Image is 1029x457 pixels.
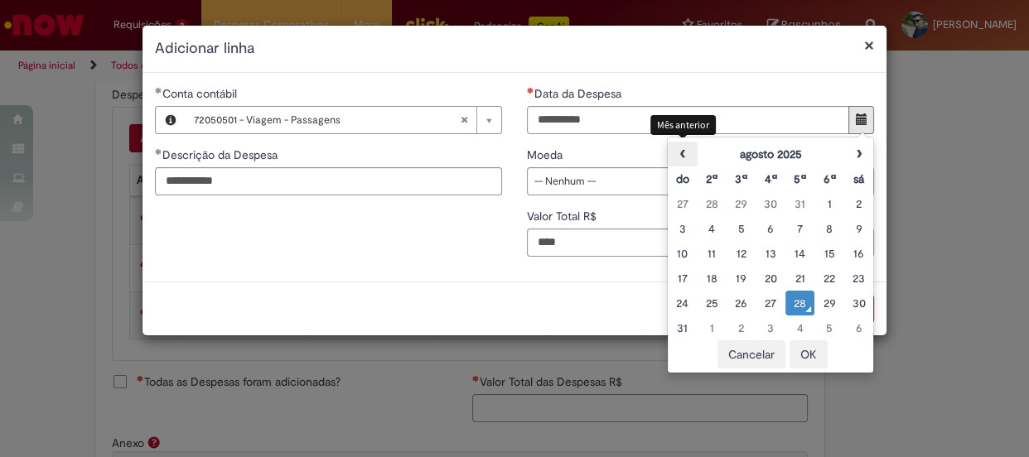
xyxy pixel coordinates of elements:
span: Obrigatório Preenchido [155,148,162,155]
a: 72050501 - Viagem - PassagensLimpar campo Conta contábil [186,107,501,133]
div: 04 September 2025 Thursday [790,320,810,336]
input: Descrição da Despesa [155,167,502,195]
div: 03 September 2025 Wednesday [760,320,780,336]
th: Segunda-feira [698,166,727,191]
th: Terça-feira [727,166,756,191]
div: O seletor de data foi aberto.28 August 2025 Thursday [790,295,810,311]
span: Obrigatório Preenchido [155,87,162,94]
div: 22 August 2025 Friday [819,270,839,286]
div: 03 August 2025 Sunday [672,220,693,237]
th: Próximo mês [844,142,873,166]
div: 16 August 2025 Saturday [848,245,869,262]
div: 10 August 2025 Sunday [672,245,693,262]
div: Escolher data [667,137,874,373]
div: 30 August 2025 Saturday [848,295,869,311]
div: 14 August 2025 Thursday [790,245,810,262]
div: 24 August 2025 Sunday [672,295,693,311]
span: Data da Despesa [534,86,625,101]
th: Sábado [844,166,873,191]
span: Necessários [527,87,534,94]
div: 31 July 2025 Thursday [790,195,810,212]
div: 01 September 2025 Monday [702,320,722,336]
div: 12 August 2025 Tuesday [731,245,751,262]
button: OK [790,340,828,368]
th: Domingo [668,166,697,191]
div: 26 August 2025 Tuesday [731,295,751,311]
div: 23 August 2025 Saturday [848,270,869,286]
div: 20 August 2025 Wednesday [760,270,780,286]
div: 19 August 2025 Tuesday [731,270,751,286]
div: 29 July 2025 Tuesday [731,195,751,212]
div: 13 August 2025 Wednesday [760,245,780,262]
div: 29 August 2025 Friday [819,295,839,311]
span: Necessários - Conta contábil [162,86,240,101]
div: 07 August 2025 Thursday [790,220,810,237]
div: 28 July 2025 Monday [702,195,722,212]
button: Mostrar calendário para Data da Despesa [848,106,874,134]
div: 01 August 2025 Friday [819,195,839,212]
div: 02 September 2025 Tuesday [731,320,751,336]
th: Quarta-feira [756,166,785,191]
button: Fechar modal [864,36,874,54]
input: Data da Despesa [527,106,849,134]
span: -- Nenhum -- [534,168,840,195]
th: agosto 2025. Alternar mês [698,142,844,166]
div: 11 August 2025 Monday [702,245,722,262]
div: 09 August 2025 Saturday [848,220,869,237]
input: Valor Total R$ [527,228,874,257]
th: Quinta-feira [785,166,814,191]
div: 05 September 2025 Friday [819,320,839,336]
abbr: Limpar campo Conta contábil [452,107,476,133]
button: Cancelar [717,340,785,368]
div: 30 July 2025 Wednesday [760,195,780,212]
div: 06 September 2025 Saturday [848,320,869,336]
th: Mês anterior [668,142,697,166]
div: Mês anterior [650,115,716,134]
span: Moeda [527,147,566,162]
div: 17 August 2025 Sunday [672,270,693,286]
div: 06 August 2025 Wednesday [760,220,780,237]
div: 05 August 2025 Tuesday [731,220,751,237]
h2: Adicionar linha [155,38,874,60]
span: Valor Total R$ [527,209,600,224]
button: Conta contábil, Visualizar este registro 72050501 - Viagem - Passagens [156,107,186,133]
th: Sexta-feira [814,166,843,191]
div: 08 August 2025 Friday [819,220,839,237]
span: Descrição da Despesa [162,147,281,162]
span: 72050501 - Viagem - Passagens [194,107,460,133]
div: 15 August 2025 Friday [819,245,839,262]
div: 21 August 2025 Thursday [790,270,810,286]
div: 25 August 2025 Monday [702,295,722,311]
div: 27 July 2025 Sunday [672,195,693,212]
div: 27 August 2025 Wednesday [760,295,780,311]
div: 04 August 2025 Monday [702,220,722,237]
div: 18 August 2025 Monday [702,270,722,286]
div: 31 August 2025 Sunday [672,320,693,336]
div: 02 August 2025 Saturday [848,195,869,212]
